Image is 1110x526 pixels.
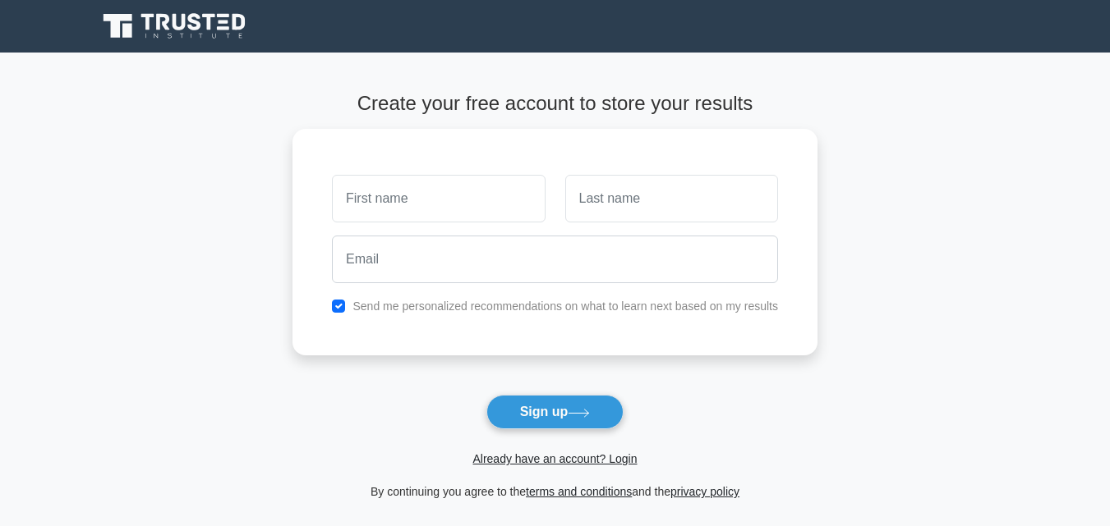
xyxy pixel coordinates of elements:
[472,452,637,465] a: Already have an account? Login
[565,175,778,222] input: Last name
[670,485,739,498] a: privacy policy
[352,300,778,313] label: Send me personalized recommendations on what to learn next based on my results
[332,175,545,222] input: First name
[486,395,624,429] button: Sign up
[292,92,818,116] h4: Create your free account to store your results
[283,482,827,501] div: By continuing you agree to the and the
[526,485,632,498] a: terms and conditions
[332,236,778,283] input: Email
